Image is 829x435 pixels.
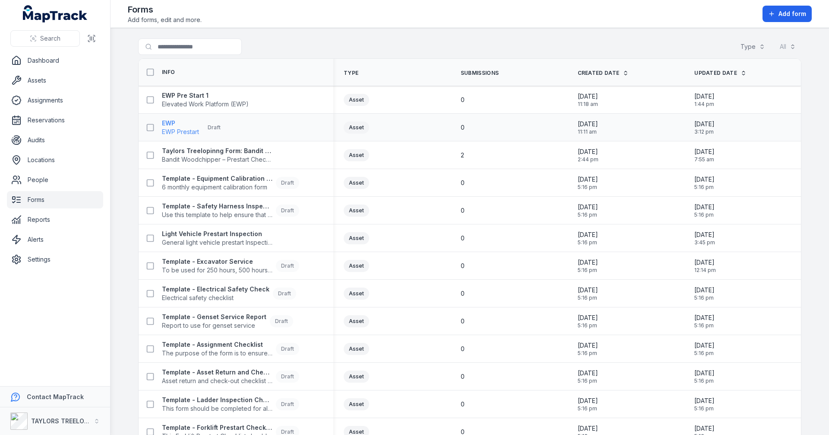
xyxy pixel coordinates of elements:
[162,313,293,330] a: Template - Genset Service ReportReport to use for genset serviceDraft
[162,313,266,321] strong: Template - Genset Service Report
[578,369,598,377] span: [DATE]
[344,205,369,217] div: Asset
[774,38,801,55] button: All
[778,10,806,18] span: Add form
[578,267,598,274] span: 5:16 pm
[7,191,103,208] a: Forms
[273,288,296,300] div: Draft
[162,396,272,404] strong: Template - Ladder Inspection Checklist
[694,230,715,239] span: [DATE]
[694,230,715,246] time: 01/09/2025, 3:45:26 pm
[578,230,598,239] span: [DATE]
[461,400,465,409] span: 0
[578,230,598,246] time: 03/06/2025, 5:16:59 pm
[7,171,103,189] a: People
[694,147,715,156] span: [DATE]
[7,112,103,129] a: Reservations
[461,70,499,77] span: Submissions
[461,179,465,187] span: 0
[578,147,598,156] span: [DATE]
[461,289,465,298] span: 0
[578,156,598,163] span: 2:44 pm
[162,91,249,109] a: EWP Pre Start 1Elevated Work Platform (EWP)
[162,404,272,413] span: This form should be completed for all ladders.
[694,369,715,384] time: 03/06/2025, 5:16:59 pm
[162,285,296,302] a: Template - Electrical Safety CheckElectrical safety checklistDraft
[270,315,293,327] div: Draft
[162,257,299,275] a: Template - Excavator ServiceTo be used for 250 hours, 500 hours and 750 hours service only. (1,00...
[7,151,103,169] a: Locations
[694,156,715,163] span: 7:55 am
[344,398,369,410] div: Asset
[694,267,716,274] span: 12:14 pm
[344,177,369,189] div: Asset
[461,262,465,270] span: 0
[128,3,202,16] h2: Forms
[162,266,272,275] span: To be used for 250 hours, 500 hours and 750 hours service only. (1,000 hours to be completed by d...
[344,122,369,134] div: Asset
[7,131,103,149] a: Audits
[461,151,464,160] span: 2
[694,350,715,357] span: 5:16 pm
[10,30,80,47] button: Search
[578,294,598,301] span: 5:16 pm
[162,368,272,377] strong: Template - Asset Return and Check-out Checklist
[578,377,598,384] span: 5:16 pm
[578,175,598,184] span: [DATE]
[694,258,716,267] span: [DATE]
[162,340,299,358] a: Template - Assignment ChecklistThe purpose of the form is to ensure the employee is licenced and ...
[162,174,299,192] a: Template - Equipment Calibration Form6 monthly equipment calibration formDraft
[7,251,103,268] a: Settings
[7,231,103,248] a: Alerts
[694,211,715,218] span: 5:16 pm
[162,183,272,192] span: 6 monthly equipment calibration form
[694,120,715,135] time: 01/09/2025, 3:12:24 pm
[578,101,598,108] span: 11:18 am
[694,203,715,218] time: 03/06/2025, 5:16:59 pm
[578,70,629,77] a: Created Date
[578,286,598,294] span: [DATE]
[735,38,771,55] button: Type
[344,232,369,244] div: Asset
[578,405,598,412] span: 5:16 pm
[578,369,598,384] time: 03/06/2025, 5:16:59 pm
[162,147,272,155] strong: Taylors Treelopinng Form: Bandit Woodchipper – Prestart Checklist
[578,341,598,350] span: [DATE]
[763,6,812,22] button: Add form
[162,119,199,128] strong: EWP
[27,393,84,400] strong: Contact MapTrack
[344,260,369,272] div: Asset
[578,211,598,218] span: 5:16 pm
[344,149,369,161] div: Asset
[578,239,598,246] span: 5:16 pm
[578,313,598,322] span: [DATE]
[578,92,598,101] span: [DATE]
[7,72,103,89] a: Assets
[162,147,272,164] a: Taylors Treelopinng Form: Bandit Woodchipper – Prestart ChecklistBandit Woodchipper – Prestart Ch...
[31,417,103,425] strong: TAYLORS TREELOPPING
[694,175,715,184] span: [DATE]
[578,147,598,163] time: 28/08/2025, 2:44:53 pm
[162,377,272,385] span: Asset return and check-out checklist - for key assets.
[578,175,598,191] time: 03/06/2025, 5:16:59 pm
[578,203,598,218] time: 03/06/2025, 5:16:59 pm
[276,205,299,217] div: Draft
[461,317,465,326] span: 0
[578,203,598,211] span: [DATE]
[578,313,598,329] time: 03/06/2025, 5:16:59 pm
[162,202,299,219] a: Template - Safety Harness InspectionUse this template to help ensure that your harness is in good...
[694,239,715,246] span: 3:45 pm
[694,147,715,163] time: 02/09/2025, 7:55:25 am
[344,371,369,383] div: Asset
[162,349,272,358] span: The purpose of the form is to ensure the employee is licenced and capable in operation the asset.
[162,257,272,266] strong: Template - Excavator Service
[578,128,598,135] span: 11:11 am
[276,343,299,355] div: Draft
[694,92,715,101] span: [DATE]
[694,101,715,108] span: 1:44 pm
[578,286,598,301] time: 03/06/2025, 5:16:59 pm
[694,405,715,412] span: 5:16 pm
[694,322,715,329] span: 5:16 pm
[694,313,715,322] span: [DATE]
[694,424,715,433] span: [DATE]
